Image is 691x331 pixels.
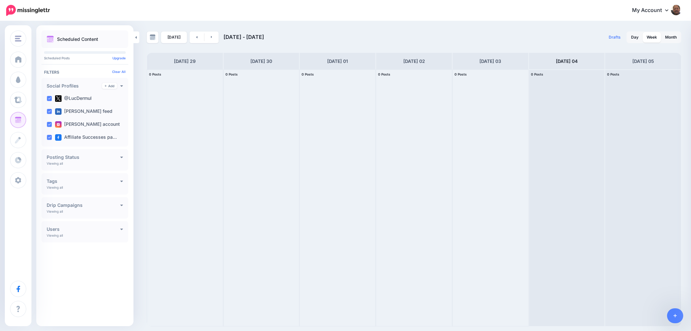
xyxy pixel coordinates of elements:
img: calendar-grey-darker.png [150,34,155,40]
img: linkedin-square.png [55,108,62,115]
span: 0 Posts [607,72,619,76]
p: Viewing all [47,233,63,237]
h4: [DATE] 01 [327,57,348,65]
a: Drafts [605,31,625,43]
a: [DATE] [161,31,187,43]
h4: [DATE] 05 [632,57,654,65]
span: 0 Posts [225,72,238,76]
img: facebook-square.png [55,134,62,141]
img: twitter-square.png [55,95,62,102]
span: [DATE] - [DATE] [224,34,264,40]
span: 0 Posts [149,72,161,76]
h4: [DATE] 03 [479,57,501,65]
p: Viewing all [47,185,63,189]
h4: Users [47,227,120,231]
h4: [DATE] 04 [556,57,578,65]
p: Viewing all [47,161,63,165]
img: calendar.png [47,36,54,43]
label: [PERSON_NAME] feed [55,108,112,115]
h4: Tags [47,179,120,183]
img: menu.png [15,36,21,41]
p: Scheduled Content [57,37,98,41]
h4: [DATE] 30 [250,57,272,65]
h4: Posting Status [47,155,120,160]
h4: [DATE] 29 [174,57,196,65]
a: Day [627,32,642,42]
p: Scheduled Posts [44,56,126,60]
span: 0 Posts [455,72,467,76]
p: Viewing all [47,209,63,213]
span: Drafts [609,35,621,39]
img: instagram-square.png [55,121,62,128]
a: Upgrade [112,56,126,60]
a: Clear All [112,70,126,74]
a: Week [643,32,661,42]
label: [PERSON_NAME] account [55,121,120,128]
a: Add [102,83,117,89]
h4: [DATE] 02 [403,57,425,65]
h4: Social Profiles [47,84,102,88]
label: Affiliate Successes pa… [55,134,117,141]
label: @LucDermul [55,95,92,102]
a: Month [661,32,681,42]
a: My Account [626,3,681,18]
img: Missinglettr [6,5,50,16]
h4: Drip Campaigns [47,203,120,207]
span: 0 Posts [531,72,543,76]
span: 0 Posts [378,72,390,76]
span: 0 Posts [302,72,314,76]
h4: Filters [44,70,126,75]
